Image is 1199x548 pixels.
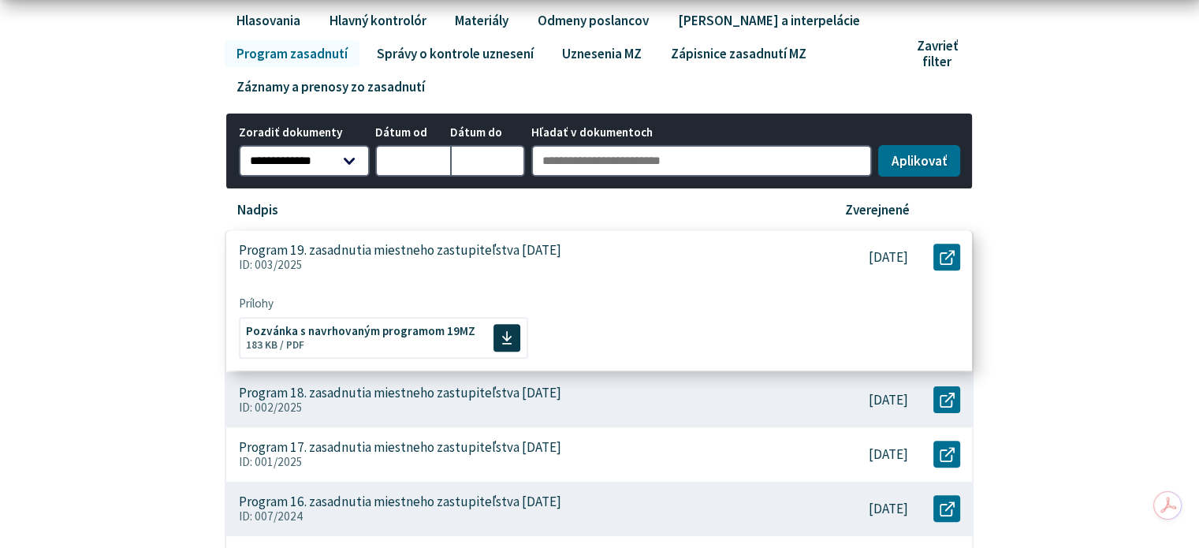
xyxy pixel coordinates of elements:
[239,439,561,456] p: Program 17. zasadnutia miestneho zastupiteľstva [DATE]
[239,455,796,469] p: ID: 001/2025
[239,259,796,273] p: ID: 003/2025
[450,145,525,177] input: Dátum do
[531,145,873,177] input: Hľadať v dokumentoch
[666,7,871,34] a: [PERSON_NAME] a interpelácie
[239,509,796,524] p: ID: 007/2024
[869,446,908,463] p: [DATE]
[239,494,561,510] p: Program 16. zasadnutia miestneho zastupiteľstva [DATE]
[239,126,370,140] span: Zoradiť dokumenty
[906,38,974,70] button: Zavrieť filter
[225,7,311,34] a: Hlasovania
[239,317,528,359] a: Pozvánka s navrhovaným programom 19MZ 183 KB / PDF
[239,385,561,401] p: Program 18. zasadnutia miestneho zastupiteľstva [DATE]
[916,38,957,70] span: Zavrieť filter
[225,73,436,100] a: Záznamy a prenosy zo zasadnutí
[551,40,653,67] a: Uznesenia MZ
[246,326,475,337] span: Pozvánka s navrhovaným programom 19MZ
[239,401,796,415] p: ID: 002/2025
[239,145,370,177] select: Zoradiť dokumenty
[659,40,817,67] a: Zápisnice zasadnutí MZ
[869,249,908,266] p: [DATE]
[869,392,908,408] p: [DATE]
[878,145,960,177] button: Aplikovať
[869,501,908,517] p: [DATE]
[375,126,450,140] span: Dátum od
[526,7,660,34] a: Odmeny poslancov
[239,296,961,311] span: Prílohy
[845,202,910,218] p: Zverejnené
[444,7,520,34] a: Materiály
[531,126,873,140] span: Hľadať v dokumentoch
[375,145,450,177] input: Dátum od
[246,338,304,352] span: 183 KB / PDF
[237,202,278,218] p: Nadpis
[365,40,545,67] a: Správy o kontrole uznesení
[225,40,359,67] a: Program zasadnutí
[450,126,525,140] span: Dátum do
[318,7,438,34] a: Hlavný kontrolór
[239,242,561,259] p: Program 19. zasadnutia miestneho zastupiteľstva [DATE]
